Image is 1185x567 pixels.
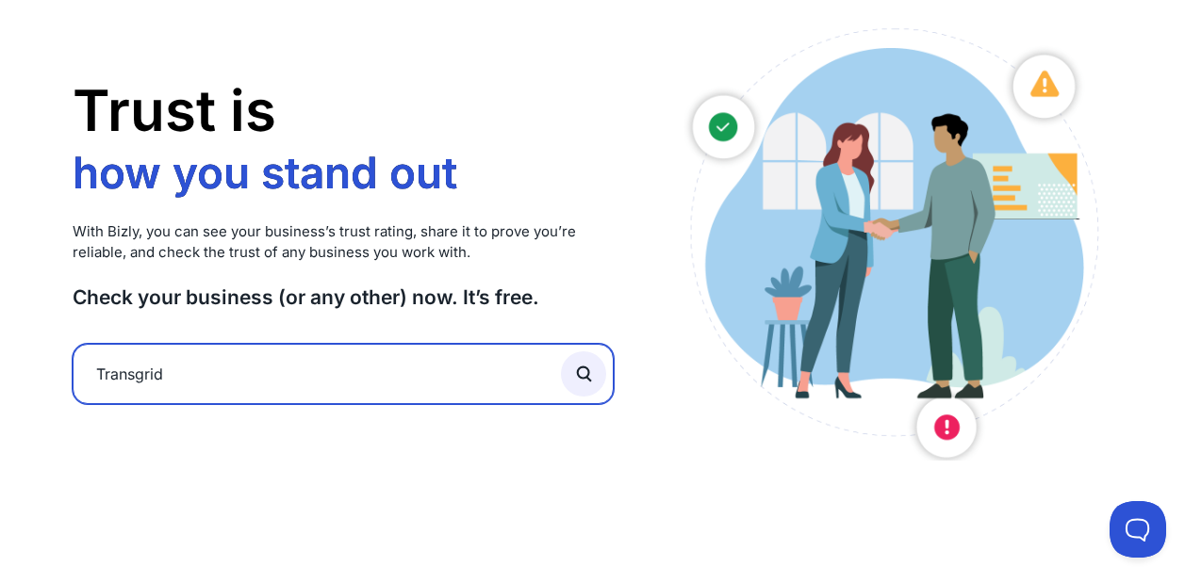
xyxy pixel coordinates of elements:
[670,19,1112,461] img: Australian small business owners illustration
[73,200,468,254] li: who you work with
[73,284,615,310] h3: Check your business (or any other) now. It’s free.
[73,146,468,201] li: how you stand out
[73,344,615,404] input: Search by Name, ABN or ACN
[1110,501,1166,558] iframe: Toggle Customer Support
[73,221,615,264] p: With Bizly, you can see your business’s trust rating, share it to prove you’re reliable, and chec...
[73,76,276,144] span: Trust is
